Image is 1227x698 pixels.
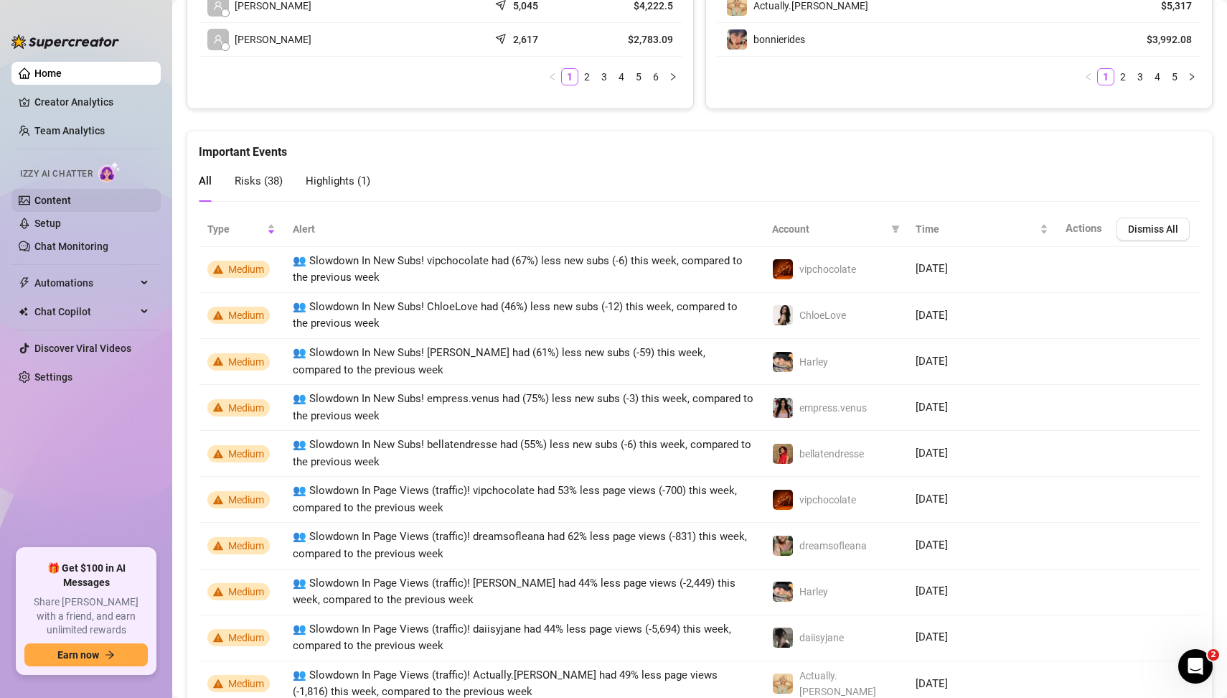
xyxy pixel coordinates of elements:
li: 6 [647,68,664,85]
span: warning [213,356,223,366]
span: Chat Copilot [34,300,136,323]
span: warning [213,633,223,643]
span: [DATE] [916,401,948,414]
button: right [1183,68,1200,85]
span: [DATE] [916,493,948,506]
span: Share [PERSON_NAME] with a friend, and earn unlimited rewards [24,595,148,638]
li: 1 [561,68,578,85]
a: 4 [613,69,629,85]
li: 4 [1149,68,1166,85]
span: Type [207,221,264,237]
span: All [199,174,212,187]
img: vipchocolate [773,490,793,510]
img: Actually.Maria [773,674,793,694]
span: user [213,34,223,45]
button: left [544,68,561,85]
span: 👥 Slowdown In New Subs! vipchocolate had (67%) less new subs (-6) this week, compared to the prev... [293,254,743,284]
span: left [1084,73,1093,81]
iframe: Intercom live chat [1178,649,1213,684]
span: Harley [799,356,828,368]
img: ChloeLove [773,305,793,325]
span: Medium [228,586,264,597]
span: [DATE] [916,539,948,552]
span: right [669,73,677,81]
span: [DATE] [916,355,948,368]
li: 1 [1097,68,1114,85]
span: Medium [228,310,264,321]
span: warning [213,264,223,274]
span: [DATE] [916,677,948,690]
span: thunderbolt [19,277,30,289]
span: Izzy AI Chatter [20,167,93,181]
li: Previous Page [1080,68,1097,85]
span: Medium [228,632,264,643]
span: right [1188,73,1196,81]
span: Medium [228,402,264,414]
img: logo-BBDzfeDw.svg [11,34,119,49]
span: Automations [34,271,136,294]
span: Medium [228,540,264,552]
span: bellatendresse [799,448,864,460]
span: vipchocolate [799,494,856,506]
img: bonnierides [727,29,747,50]
li: 5 [630,68,647,85]
span: [DATE] [916,585,948,597]
span: 👥 Slowdown In New Subs! empress.venus had (75%) less new subs (-3) this week, compared to the pre... [293,392,753,422]
a: Content [34,195,71,206]
span: [DATE] [916,309,948,322]
a: 5 [1167,69,1183,85]
span: Earn now [57,649,99,661]
span: Time [916,221,1037,237]
img: vipchocolate [773,259,793,279]
span: 👥 Slowdown In Page Views (traffic)! dreamsofleana had 62% less page views (-831) this week, compa... [293,530,747,560]
span: Medium [228,448,264,460]
a: 6 [648,69,664,85]
span: filter [888,218,903,240]
li: 2 [578,68,596,85]
article: $3,992.08 [1127,32,1192,47]
button: left [1080,68,1097,85]
span: warning [213,310,223,320]
span: Highlights ( 1 ) [306,174,370,187]
span: warning [213,541,223,551]
img: daiisyjane [773,628,793,648]
div: Important Events [199,131,1200,161]
img: Chat Copilot [19,307,28,317]
span: empress.venus [799,402,867,414]
li: 4 [613,68,630,85]
span: 👥 Slowdown In New Subs! bellatendresse had (55%) less new subs (-6) this week, compared to the pr... [293,438,751,468]
a: Creator Analytics [34,90,149,113]
span: 🎁 Get $100 in AI Messages [24,562,148,590]
a: 5 [631,69,647,85]
li: Previous Page [544,68,561,85]
span: Actually.[PERSON_NAME] [799,670,876,697]
span: vipchocolate [799,264,856,275]
li: 2 [1114,68,1132,85]
a: Setup [34,218,61,229]
span: [DATE] [916,262,948,275]
a: 1 [562,69,578,85]
li: 3 [1132,68,1149,85]
a: Team Analytics [34,125,105,136]
span: ChloeLove [799,310,846,321]
span: 👥 Slowdown In Page Views (traffic)! [PERSON_NAME] had 44% less page views (-2,449) this week, com... [293,577,735,607]
span: send [495,30,509,45]
a: 3 [1132,69,1148,85]
img: Harley [773,352,793,372]
span: [DATE] [916,447,948,460]
span: dreamsofleana [799,540,867,552]
span: 👥 Slowdown In New Subs! [PERSON_NAME] had (61%) less new subs (-59) this week, compared to the pr... [293,346,705,376]
span: [PERSON_NAME] [235,32,311,47]
a: 4 [1150,69,1165,85]
span: Risks ( 38 ) [235,174,283,187]
span: bonnierides [753,34,805,45]
span: warning [213,449,223,459]
span: Medium [228,356,264,368]
span: arrow-right [105,650,115,660]
th: Alert [284,212,763,247]
a: 2 [579,69,595,85]
span: daiisyjane [799,632,844,643]
li: 5 [1166,68,1183,85]
img: bellatendresse [773,444,793,464]
span: 2 [1208,649,1219,661]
